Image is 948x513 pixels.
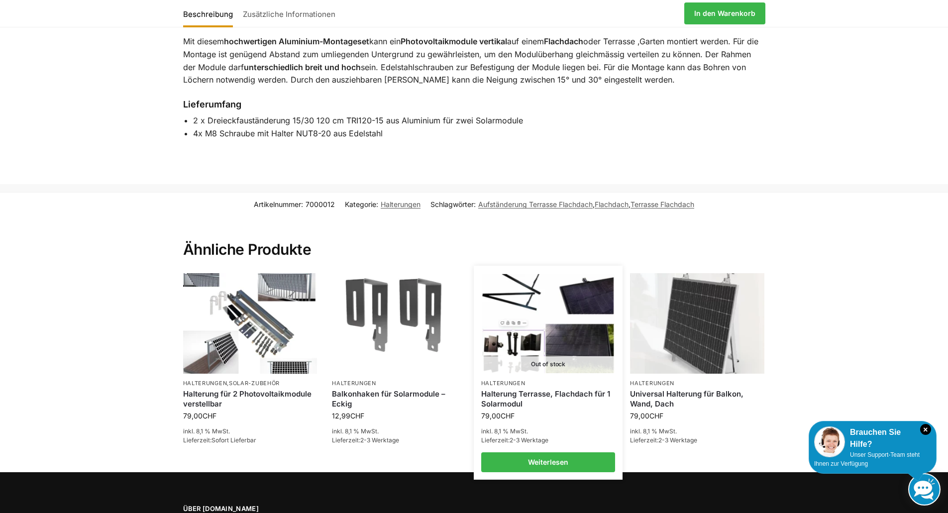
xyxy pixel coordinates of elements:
span: Unser Support-Team steht Ihnen zur Verfügung [814,451,920,467]
p: Mit diesem kann ein auf einem oder Terrasse ,Garten montiert werden. Für die Montage ist genügend... [183,35,765,86]
a: Balkonhaken für Solarmodule – Eckig [332,389,466,409]
li: 2 x Dreieckfauständerung 15/30 120 cm TRI120-15 aus Aluminium für zwei Solarmodule [193,114,765,127]
bdi: 12,99 [332,411,364,420]
a: Halterungen [630,380,674,387]
span: CHF [501,411,515,420]
bdi: 79,00 [630,411,663,420]
p: inkl. 8,1 % MwSt. [332,427,466,436]
h4: Lieferumfang [183,98,765,110]
span: 2-3 Werktage [658,436,697,444]
p: , [183,380,317,387]
a: Aufständerung Terrasse Flachdach [478,200,593,208]
a: Universal Halterung für Balkon, Wand, Dach [630,389,764,409]
a: Terrasse Flachdach [631,200,694,208]
span: Lieferzeit: [481,436,548,444]
img: Halterung Terrasse, Flachdach für 1 Solarmodul [482,274,614,373]
strong: Photovoltaikmodule vertikal [401,36,507,46]
span: Kategorie: [345,199,421,209]
img: Balkonhaken für Solarmodule - Eckig [332,273,466,374]
span: CHF [649,411,663,420]
a: Halterungen [381,200,421,208]
bdi: 79,00 [481,411,515,420]
span: 2-3 Werktage [510,436,548,444]
a: Halterungen [332,380,376,387]
a: Out of stockHalterung Terrasse, Flachdach für 1 Solarmodul [482,274,614,373]
span: Lieferzeit: [630,436,697,444]
strong: Flachdach [544,36,583,46]
div: Brauchen Sie Hilfe? [814,426,931,450]
img: Befestigung Solarpaneele [630,273,764,374]
span: Sofort Lieferbar [211,436,256,444]
a: Halterung für 2 Photovoltaikmodule verstellbar [183,389,317,409]
span: 7000012 [306,200,335,208]
span: 2-3 Werktage [360,436,399,444]
h2: Ähnliche Produkte [183,216,765,259]
a: Halterung Terrasse, Flachdach für 1 Solarmodul [481,389,616,409]
img: Customer service [814,426,845,457]
p: inkl. 8,1 % MwSt. [481,427,616,436]
span: CHF [203,411,216,420]
span: CHF [350,411,364,420]
span: Lieferzeit: [332,436,399,444]
a: Halterungen [481,380,526,387]
i: Schließen [920,424,931,435]
a: Solar-Zubehör [229,380,280,387]
a: Flachdach [595,200,629,208]
a: Lese mehr über „Halterung Terrasse, Flachdach für 1 Solarmodul“ [481,452,616,472]
strong: hochwertigen Aluminium-Montageset [224,36,369,46]
p: inkl. 8,1 % MwSt. [183,427,317,436]
span: Lieferzeit: [183,436,256,444]
a: Halterungen [183,380,227,387]
li: 4x M8 Schraube mit Halter NUT8-20 aus Edelstahl [193,127,765,140]
bdi: 79,00 [183,411,216,420]
strong: unterschiedlich breit und hoch [244,62,361,72]
img: Halterung für 2 Photovoltaikmodule verstellbar [183,273,317,374]
p: inkl. 8,1 % MwSt. [630,427,764,436]
span: Artikelnummer: [254,199,335,209]
span: Schlagwörter: , , [430,199,694,209]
